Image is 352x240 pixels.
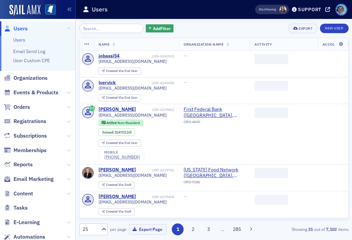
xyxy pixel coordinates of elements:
span: Created Via : [106,95,125,100]
a: Active Non-Resident [102,121,140,125]
span: Non-Resident [117,120,140,125]
span: Active [106,120,117,125]
div: Created Via: End User [99,94,141,101]
span: Created Via : [106,69,125,73]
a: Reports [4,161,33,168]
div: End User [106,141,138,145]
a: Organizations [4,74,48,82]
div: ORG-5186 [184,180,245,187]
a: New User [320,24,348,33]
a: Subscriptions [4,132,47,140]
button: 285 [231,223,243,235]
span: ‌ [254,195,288,205]
a: jobassi54 [99,53,119,59]
a: [PERSON_NAME] [99,194,136,200]
span: [DATE] [115,130,125,135]
span: Email Marketing [13,175,54,183]
span: Activity [254,42,272,47]
span: Memberships [13,147,47,154]
div: USR-4239862 [137,107,174,112]
a: [US_STATE] Food Network ([GEOGRAPHIC_DATA], [GEOGRAPHIC_DATA]) [184,167,245,179]
span: Subscriptions [13,132,47,140]
span: [EMAIL_ADDRESS][DOMAIN_NAME] [99,173,167,178]
span: Orders [13,103,30,111]
div: Also [259,7,265,11]
div: USR-4240501 [121,54,174,58]
span: Add Filter [153,25,171,31]
button: Export [288,24,318,33]
span: Created Via : [106,209,125,214]
strong: 25 [307,226,314,232]
div: Created Via: End User [99,68,141,75]
a: lvervick [99,80,116,86]
span: Organizations [13,74,48,82]
span: Registrations [13,118,46,125]
span: Created Via : [106,183,125,187]
label: per page [110,226,127,232]
div: [PERSON_NAME] [99,106,136,113]
span: — [184,53,187,59]
button: 3 [202,223,214,235]
div: Export [299,27,313,30]
a: Users [13,37,25,43]
span: Noma Burge [279,6,287,13]
div: Support [298,6,321,13]
span: [EMAIL_ADDRESS][DOMAIN_NAME] [99,199,167,205]
span: Profile [335,4,347,16]
span: ‌ [254,168,288,178]
span: ‌ [254,81,288,91]
span: Reports [13,161,33,168]
button: AddFilter [146,24,173,33]
span: Organization Name [184,42,223,47]
span: Content [13,190,33,197]
span: Users [13,25,28,32]
span: E-Learning [13,219,40,226]
span: — [184,193,187,199]
span: [EMAIL_ADDRESS][DOMAIN_NAME] [99,86,167,91]
a: [PHONE_NUMBER] [104,154,140,160]
img: SailAMX [9,5,40,16]
div: USR-4239781 [137,168,174,172]
div: mobile [104,150,140,154]
a: Tasks [4,204,28,212]
h1: Users [92,5,108,14]
span: Joined : [102,130,115,135]
button: 2 [187,223,199,235]
input: Search… [79,24,144,33]
div: Showing out of items [264,226,349,232]
a: Email Marketing [4,175,54,183]
span: ‌ [254,108,288,118]
div: Active: Active: Non-Resident [99,119,143,126]
div: Staff [106,183,132,187]
div: USR-4239408 [137,195,174,199]
img: SailAMX [45,4,56,15]
div: 25 [83,226,98,233]
span: Mississippi Food Network (Jackson, MS) [184,167,245,179]
span: … [218,226,227,232]
a: Memberships [4,147,47,154]
a: User Custom CPE [13,57,50,64]
div: Created Via: Staff [99,182,135,189]
div: Staff [106,210,132,214]
a: E-Learning [4,219,40,226]
a: Content [4,190,33,197]
a: Users [4,25,28,32]
div: [PERSON_NAME] [99,167,136,173]
button: 1 [172,223,184,235]
span: Tasks [13,204,28,212]
div: End User [106,96,138,100]
button: Export Page [129,224,166,235]
span: — [184,79,187,86]
span: Created Via : [106,141,125,145]
div: Created Via: Staff [99,208,135,215]
a: Orders [4,103,30,111]
span: Name [99,42,109,47]
a: Registrations [4,118,46,125]
a: First Federal Bank ([GEOGRAPHIC_DATA], [GEOGRAPHIC_DATA]) [184,106,245,118]
span: ‌ [254,54,288,64]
